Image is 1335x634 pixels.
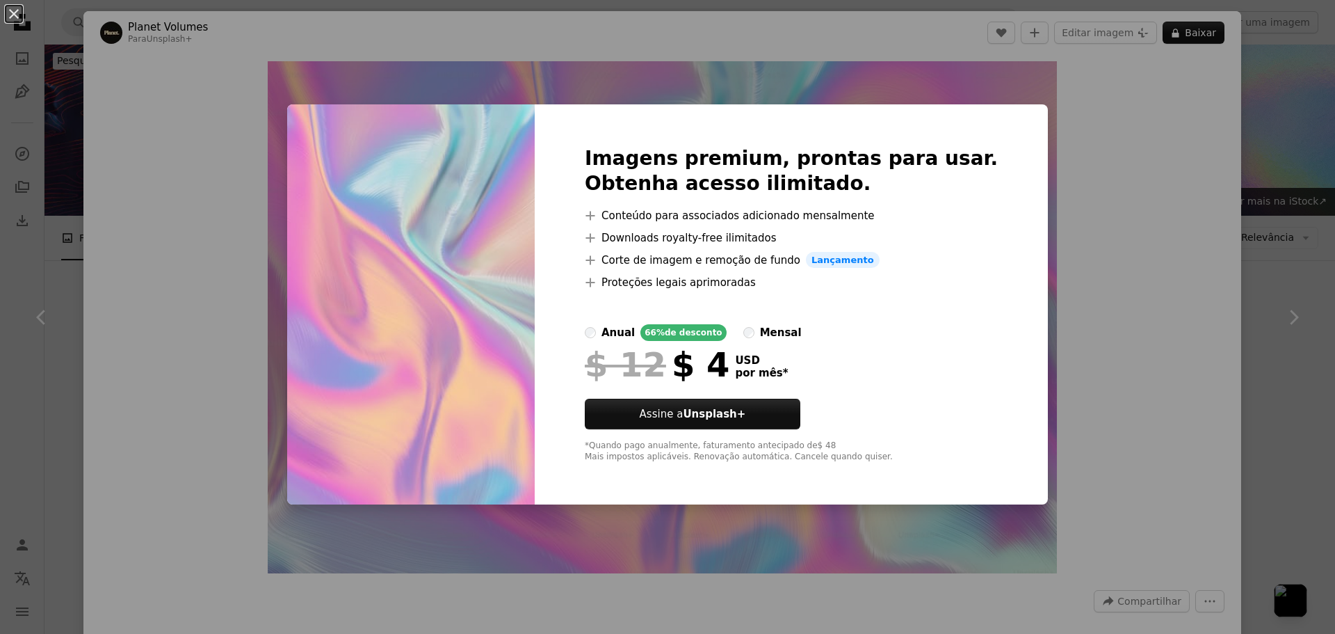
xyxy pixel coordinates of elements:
[585,347,666,383] span: $ 12
[760,324,802,341] div: mensal
[585,207,998,224] li: Conteúdo para associados adicionado mensalmente
[585,252,998,269] li: Corte de imagem e remoção de fundo
[585,327,596,338] input: anual66%de desconto
[640,324,726,341] div: 66% de desconto
[287,104,535,505] img: premium_photo-1704741858982-fd564ea747c6
[585,347,729,383] div: $ 4
[585,399,800,429] button: Assine aUnsplash+
[601,324,635,341] div: anual
[585,230,998,246] li: Downloads royalty-free ilimitados
[735,367,788,379] span: por mês *
[806,252,880,269] span: Lançamento
[683,408,745,420] strong: Unsplash+
[743,327,754,338] input: mensal
[585,146,998,196] h2: Imagens premium, prontas para usar. Obtenha acesso ilimitado.
[585,441,998,463] div: *Quando pago anualmente, faturamento antecipado de $ 48 Mais impostos aplicáveis. Renovação autom...
[735,354,788,367] span: USD
[585,274,998,291] li: Proteções legais aprimoradas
